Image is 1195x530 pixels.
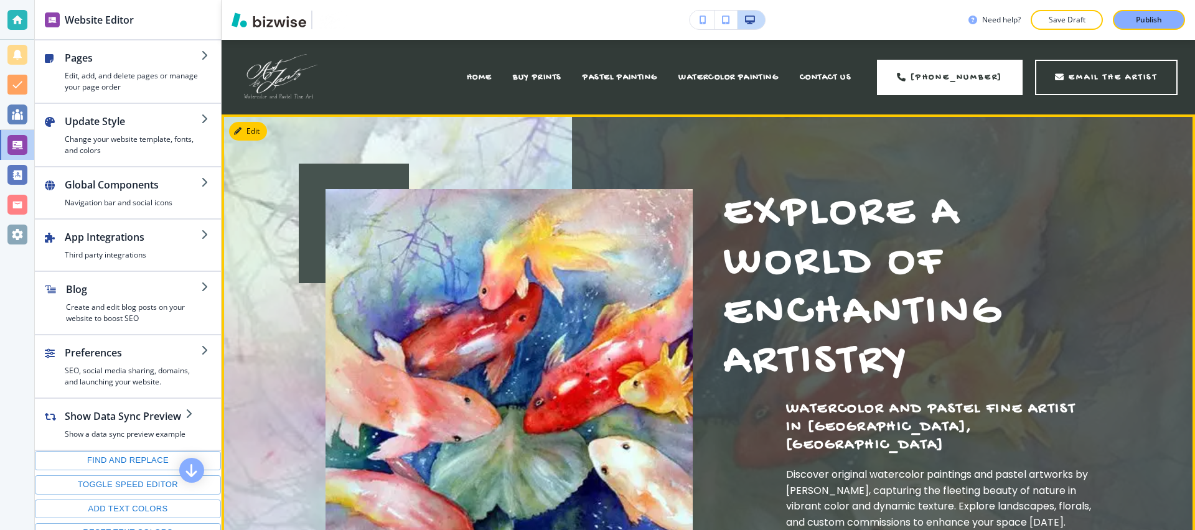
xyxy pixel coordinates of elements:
h4: SEO, social media sharing, domains, and launching your website. [65,365,201,388]
h4: Change your website template, fonts, and colors [65,134,201,156]
img: Bizwise Logo [232,12,306,27]
h4: Navigation bar and social icons [65,197,201,208]
button: Publish [1113,10,1185,30]
h1: Explore a World of Enchanting Artistry [724,189,1091,388]
h2: Preferences [65,345,201,360]
span: PASTEL PAINTING [583,72,657,83]
span: WATERCOLOR PAINTING [678,72,779,83]
button: Global ComponentsNavigation bar and social icons [35,167,221,218]
h2: Blog [66,282,201,297]
span: HOME [467,72,492,83]
span: CONTACT US [800,72,851,83]
button: Edit [229,122,267,141]
h2: Show Data Sync Preview [65,409,185,424]
img: editor icon [45,12,60,27]
button: Save Draft [1031,10,1103,30]
button: Toggle speed editor [35,475,221,495]
img: Your Logo [317,10,347,30]
button: Update StyleChange your website template, fonts, and colors [35,104,221,166]
h4: Create and edit blog posts on your website to boost SEO [66,302,201,324]
h3: Need help? [982,14,1021,26]
button: BlogCreate and edit blog posts on your website to boost SEO [35,272,221,334]
button: PagesEdit, add, and delete pages or manage your page order [35,40,221,103]
img: Art by Jantz [240,50,317,103]
a: Email the Artist [1035,60,1178,95]
button: Show Data Sync PreviewShow a data sync preview example [35,399,205,450]
button: Add text colors [35,500,221,519]
h2: Pages [65,50,201,65]
p: Publish [1136,14,1162,26]
h2: App Integrations [65,230,201,244]
button: App IntegrationsThird party integrations [35,220,221,271]
h2: Website Editor [65,12,134,27]
span: BUY PRINTS [513,72,561,83]
a: [PHONE_NUMBER] [877,60,1023,95]
h4: Edit, add, and delete pages or manage your page order [65,70,201,93]
button: PreferencesSEO, social media sharing, domains, and launching your website. [35,335,221,397]
p: Discover original watercolor paintings and pastel artworks by [PERSON_NAME], capturing the fleeti... [786,467,1091,530]
button: Find and replace [35,451,221,470]
h2: Global Components [65,177,201,192]
p: Save Draft [1047,14,1087,26]
h4: Third party integrations [65,249,201,261]
h2: Update Style [65,114,201,129]
h4: Show a data sync preview example [65,429,185,440]
h5: Watercolor and Pastel Fine Artist in [GEOGRAPHIC_DATA], [GEOGRAPHIC_DATA] [786,400,1091,454]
